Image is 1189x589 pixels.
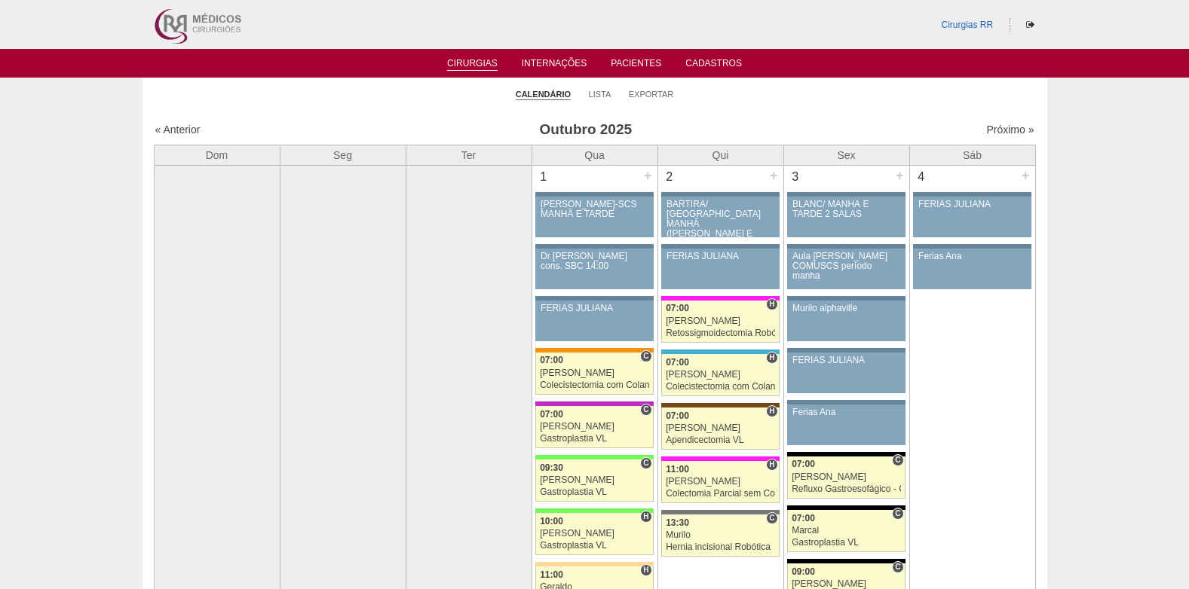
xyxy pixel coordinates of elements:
[787,192,905,197] div: Key: Aviso
[792,252,900,282] div: Aula [PERSON_NAME] COMUSCS período manha
[792,579,901,589] div: [PERSON_NAME]
[522,58,587,73] a: Internações
[1019,166,1032,185] div: +
[661,461,779,503] a: H 11:00 [PERSON_NAME] Colectomia Parcial sem Colostomia VL
[1026,20,1034,29] i: Sair
[642,166,654,185] div: +
[666,328,775,338] div: Retossigmoidectomia Robótica
[540,355,563,365] span: 07:00
[535,244,653,249] div: Key: Aviso
[792,472,901,482] div: [PERSON_NAME]
[792,200,900,219] div: BLANC/ MANHÃ E TARDE 2 SALAS
[666,370,775,380] div: [PERSON_NAME]
[540,409,563,420] span: 07:00
[540,422,649,432] div: [PERSON_NAME]
[666,542,775,552] div: Hernia incisional Robótica
[787,452,905,456] div: Key: Blanc
[535,459,653,502] a: C 09:30 [PERSON_NAME] Gastroplastia VL
[666,517,689,528] span: 13:30
[535,352,653,395] a: C 07:00 [PERSON_NAME] Colecistectomia com Colangiografia VL
[787,244,905,249] div: Key: Aviso
[787,510,905,552] a: C 07:00 Marcal Gastroplastia VL
[629,89,674,99] a: Exportar
[893,166,906,185] div: +
[155,124,201,136] a: « Anterior
[661,249,779,289] a: FERIAS JULIANA
[792,566,815,577] span: 09:00
[540,487,649,497] div: Gastroplastia VL
[535,301,653,341] a: FERIAS JULIANA
[784,166,807,188] div: 3
[941,20,993,30] a: Cirurgias RR
[666,464,689,475] span: 11:00
[540,434,649,444] div: Gastroplastia VL
[667,200,774,259] div: BARTIRA/ [GEOGRAPHIC_DATA] MANHÃ ([PERSON_NAME] E ANA)/ SANTA JOANA -TARDE
[666,435,775,445] div: Apendicectomia VL
[787,249,905,289] a: Aula [PERSON_NAME] COMUSCS período manha
[535,406,653,448] a: C 07:00 [PERSON_NAME] Gastroplastia VL
[541,304,648,313] div: FERIAS JULIANA
[892,508,903,520] span: Consultório
[661,510,779,514] div: Key: Santa Catarina
[540,475,649,485] div: [PERSON_NAME]
[787,559,905,563] div: Key: Blanc
[640,350,651,362] span: Consultório
[666,489,775,499] div: Colectomia Parcial sem Colostomia VL
[661,456,779,461] div: Key: Pro Matre
[666,357,689,368] span: 07:00
[787,505,905,510] div: Key: Blanc
[685,58,742,73] a: Cadastros
[661,244,779,249] div: Key: Aviso
[986,124,1034,136] a: Próximo »
[792,459,815,469] span: 07:00
[783,145,909,165] th: Sex
[280,145,406,165] th: Seg
[540,516,563,526] span: 10:00
[541,252,648,271] div: Dr [PERSON_NAME] cons. SBC 14:00
[918,252,1026,261] div: Ferias Ana
[532,145,657,165] th: Qua
[661,354,779,396] a: H 07:00 [PERSON_NAME] Colecistectomia com Colangiografia VL
[535,249,653,289] a: Dr [PERSON_NAME] cons. SBC 14:00
[666,303,689,313] span: 07:00
[913,197,1031,237] a: FERIAS JULIANA
[787,400,905,404] div: Key: Aviso
[447,58,498,71] a: Cirurgias
[658,166,682,188] div: 2
[540,380,649,390] div: Colecistectomia com Colangiografia VL
[535,296,653,301] div: Key: Aviso
[661,514,779,557] a: C 13:30 Murilo Hernia incisional Robótica
[640,511,651,523] span: Hospital
[913,244,1031,249] div: Key: Aviso
[535,401,653,406] div: Key: Maria Braido
[766,298,777,310] span: Hospital
[535,508,653,513] div: Key: Brasil
[766,352,777,364] span: Hospital
[540,529,649,539] div: [PERSON_NAME]
[792,526,901,536] div: Marcal
[792,513,815,523] span: 07:00
[792,407,900,417] div: Ferias Ana
[535,348,653,352] div: Key: São Luiz - SCS
[640,457,651,469] span: Consultório
[666,316,775,326] div: [PERSON_NAME]
[666,530,775,540] div: Murilo
[892,561,903,573] span: Consultório
[768,166,780,185] div: +
[589,89,611,99] a: Lista
[535,513,653,555] a: H 10:00 [PERSON_NAME] Gastroplastia VL
[661,296,779,301] div: Key: Pro Matre
[666,410,689,421] span: 07:00
[661,403,779,407] div: Key: Santa Joana
[787,352,905,393] a: FERIAS JULIANA
[792,304,900,313] div: Murilo alphaville
[766,512,777,524] span: Consultório
[154,145,280,165] th: Dom
[913,192,1031,197] div: Key: Aviso
[516,89,571,100] a: Calendário
[661,349,779,354] div: Key: Neomater
[792,484,901,494] div: Refluxo Gastroesofágico - Cirurgia VL
[892,454,903,466] span: Consultório
[661,301,779,343] a: H 07:00 [PERSON_NAME] Retossigmoidectomia Robótica
[661,407,779,450] a: H 07:00 [PERSON_NAME] Apendicectomia VL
